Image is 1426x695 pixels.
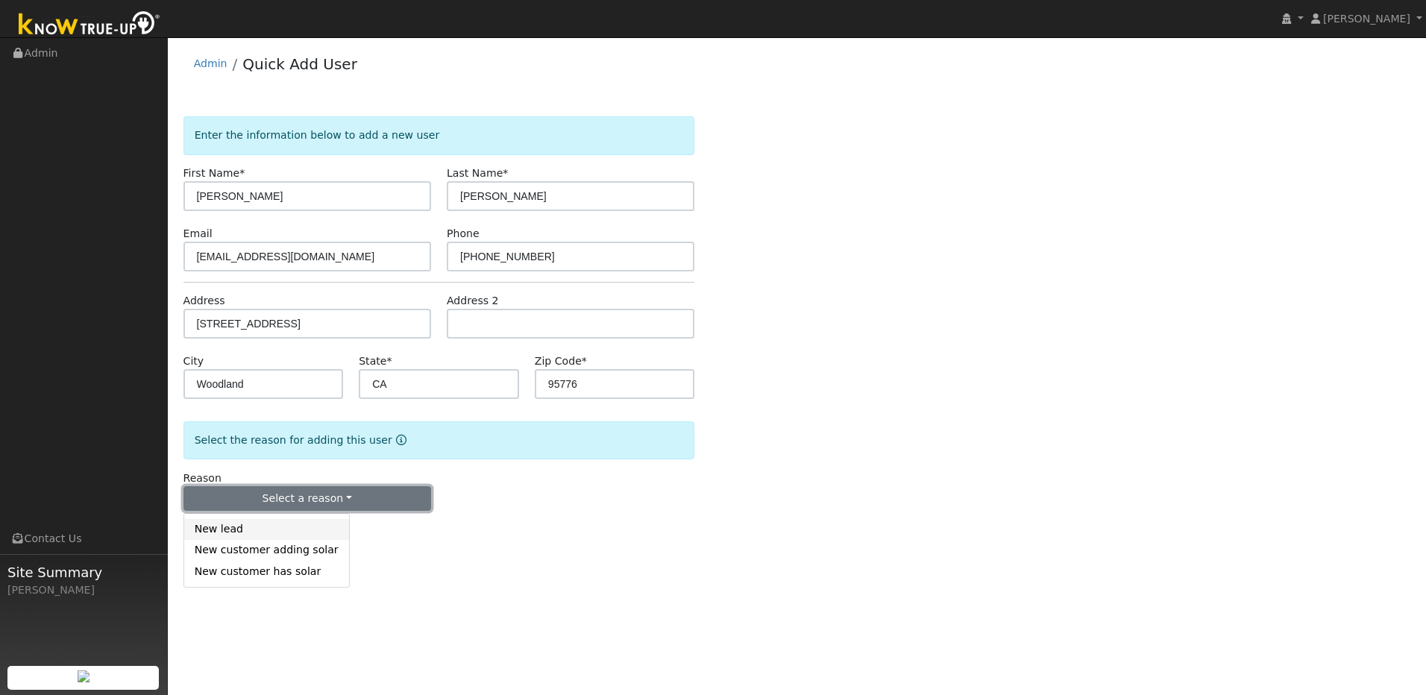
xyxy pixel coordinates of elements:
[535,353,587,369] label: Zip Code
[7,562,160,582] span: Site Summary
[78,670,89,682] img: retrieve
[392,434,406,446] a: Reason for new user
[239,167,245,179] span: Required
[183,471,222,486] label: Reason
[447,293,499,309] label: Address 2
[184,519,349,540] a: New lead
[183,486,431,512] button: Select a reason
[242,55,357,73] a: Quick Add User
[183,421,695,459] div: Select the reason for adding this user
[183,293,225,309] label: Address
[183,166,245,181] label: First Name
[184,540,349,561] a: New customer adding solar
[7,582,160,598] div: [PERSON_NAME]
[194,57,227,69] a: Admin
[184,561,349,582] a: New customer has solar
[183,226,213,242] label: Email
[503,167,508,179] span: Required
[11,8,168,42] img: Know True-Up
[386,355,392,367] span: Required
[359,353,392,369] label: State
[582,355,587,367] span: Required
[1323,13,1410,25] span: [PERSON_NAME]
[447,166,508,181] label: Last Name
[183,353,204,369] label: City
[183,116,695,154] div: Enter the information below to add a new user
[447,226,480,242] label: Phone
